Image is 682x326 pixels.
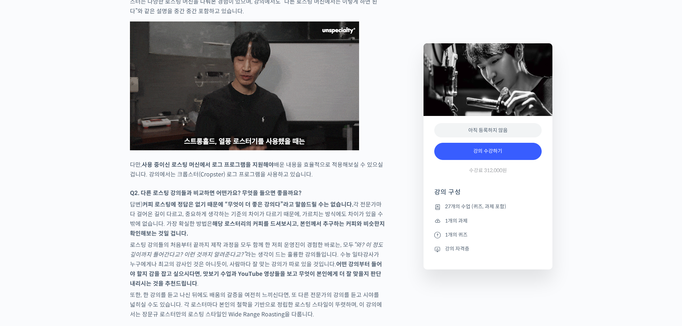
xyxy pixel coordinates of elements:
p: 답변) 각 전문가마다 걸어온 길이 다르고, 중요하게 생각하는 기준의 차이가 다르기 때문에, 가르치는 방식에도 차이가 있을 수 밖에 없습니다. 가장 확실한 방법은 [130,200,386,238]
strong: 사용 중이신 로스팅 머신에서 로그 프로그램을 지원해야 [142,161,274,169]
span: 홈 [23,238,27,243]
p: 다만, 배운 내용을 효율적으로 적용해보실 수 있으실 겁니다. 강의에서는 크롭스터(Cropster) 로그 프로그램을 사용하고 있습니다. [130,160,386,179]
li: 1개의 퀴즈 [434,230,542,239]
p: 또한, 한 강의를 듣고 나신 뒤에도 배움의 갈증을 여전히 느끼신다면, 또 다른 전문가의 강의를 듣고 시야를 넓히실 수도 있습니다. 각 로스터마다 본인의 철학을 기반으로 정립한... [130,290,386,319]
em: “와? 이 정도 깊이까지 들어간다고? 이런 것까지 알려준다고?” [130,241,383,258]
a: 강의 수강하기 [434,143,542,160]
li: 1개의 과제 [434,216,542,225]
strong: 커피 로스팅에 정답은 없기 때문에 “무엇이 더 좋은 강의다”라고 말씀드릴 수는 없습니다. [142,201,353,208]
div: 아직 등록하지 않음 [434,123,542,138]
span: 수강료 312,000원 [469,167,507,174]
a: 설정 [92,227,137,245]
h4: 강의 구성 [434,188,542,202]
strong: 어떤 강의부터 들어야 할지 감을 잡고 싶으시다면, 맛보기 수업과 YouTube 영상들을 보고 무엇이 본인에게 더 잘 맞을지 판단내리시는 것을 추천드립니다 [130,261,382,287]
strong: Q2. 다른 로스팅 강의들과 비교하면 어떤가요? 무엇을 들으면 좋을까요? [130,189,301,197]
strong: 해당 로스터리의 커피를 드셔보시고, 본인께서 추구하는 커피와 비슷한지 확인해보는 것일 겁니다. [130,220,385,237]
p: 로스팅 강의들의 처음부터 끝까지 제작 과정을 모두 함께 한 저희 운영진이 경험한 바로는, 모두 라는 생각이 드는 훌륭한 강의들입니다. 수능 일타강사가 누구에게나 최고의 강사인... [130,240,386,288]
a: 홈 [2,227,47,245]
a: 대화 [47,227,92,245]
li: 강의 자격증 [434,245,542,253]
span: 설정 [111,238,119,243]
span: 대화 [66,238,74,244]
li: 27개의 수업 (퀴즈, 과제 포함) [434,203,542,211]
